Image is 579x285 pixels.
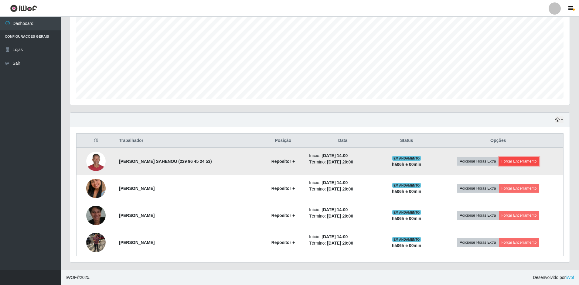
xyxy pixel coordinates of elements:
[119,213,155,218] strong: [PERSON_NAME]
[309,207,376,213] li: Início:
[499,211,540,220] button: Forçar Encerramento
[305,134,380,148] th: Data
[322,153,348,158] time: [DATE] 14:00
[392,243,421,248] strong: há 06 h e 00 min
[327,187,353,191] time: [DATE] 20:00
[457,184,499,193] button: Adicionar Horas Extra
[309,159,376,165] li: Término:
[327,214,353,218] time: [DATE] 20:00
[309,153,376,159] li: Início:
[392,210,421,215] span: EM ANDAMENTO
[533,274,574,281] span: Desenvolvido por
[271,213,295,218] strong: Repositor +
[309,180,376,186] li: Início:
[86,152,106,171] img: 1751668430791.jpeg
[115,134,261,148] th: Trabalhador
[322,234,348,239] time: [DATE] 14:00
[457,238,499,247] button: Adicionar Horas Extra
[271,240,295,245] strong: Repositor +
[86,233,106,252] img: 1754093291666.jpeg
[309,234,376,240] li: Início:
[322,207,348,212] time: [DATE] 14:00
[10,5,37,12] img: CoreUI Logo
[392,237,421,242] span: EM ANDAMENTO
[392,189,421,194] strong: há 06 h e 00 min
[86,171,106,206] img: 1751069414525.jpeg
[271,159,295,164] strong: Repositor +
[327,160,353,164] time: [DATE] 20:00
[380,134,433,148] th: Status
[66,275,77,280] span: IWOF
[433,134,564,148] th: Opções
[392,162,421,167] strong: há 06 h e 00 min
[119,240,155,245] strong: [PERSON_NAME]
[322,180,348,185] time: [DATE] 14:00
[499,184,540,193] button: Forçar Encerramento
[271,186,295,191] strong: Repositor +
[86,194,106,237] img: 1754314235301.jpeg
[66,274,90,281] span: © 2025 .
[119,186,155,191] strong: [PERSON_NAME]
[309,213,376,219] li: Término:
[392,183,421,188] span: EM ANDAMENTO
[392,216,421,221] strong: há 06 h e 00 min
[327,241,353,246] time: [DATE] 20:00
[457,211,499,220] button: Adicionar Horas Extra
[566,275,574,280] a: iWof
[499,157,540,166] button: Forçar Encerramento
[261,134,305,148] th: Posição
[392,156,421,161] span: EM ANDAMENTO
[309,240,376,246] li: Término:
[309,186,376,192] li: Término:
[119,159,212,164] strong: [PERSON_NAME] SAHENOU (229 96 45 24 53)
[499,238,540,247] button: Forçar Encerramento
[457,157,499,166] button: Adicionar Horas Extra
